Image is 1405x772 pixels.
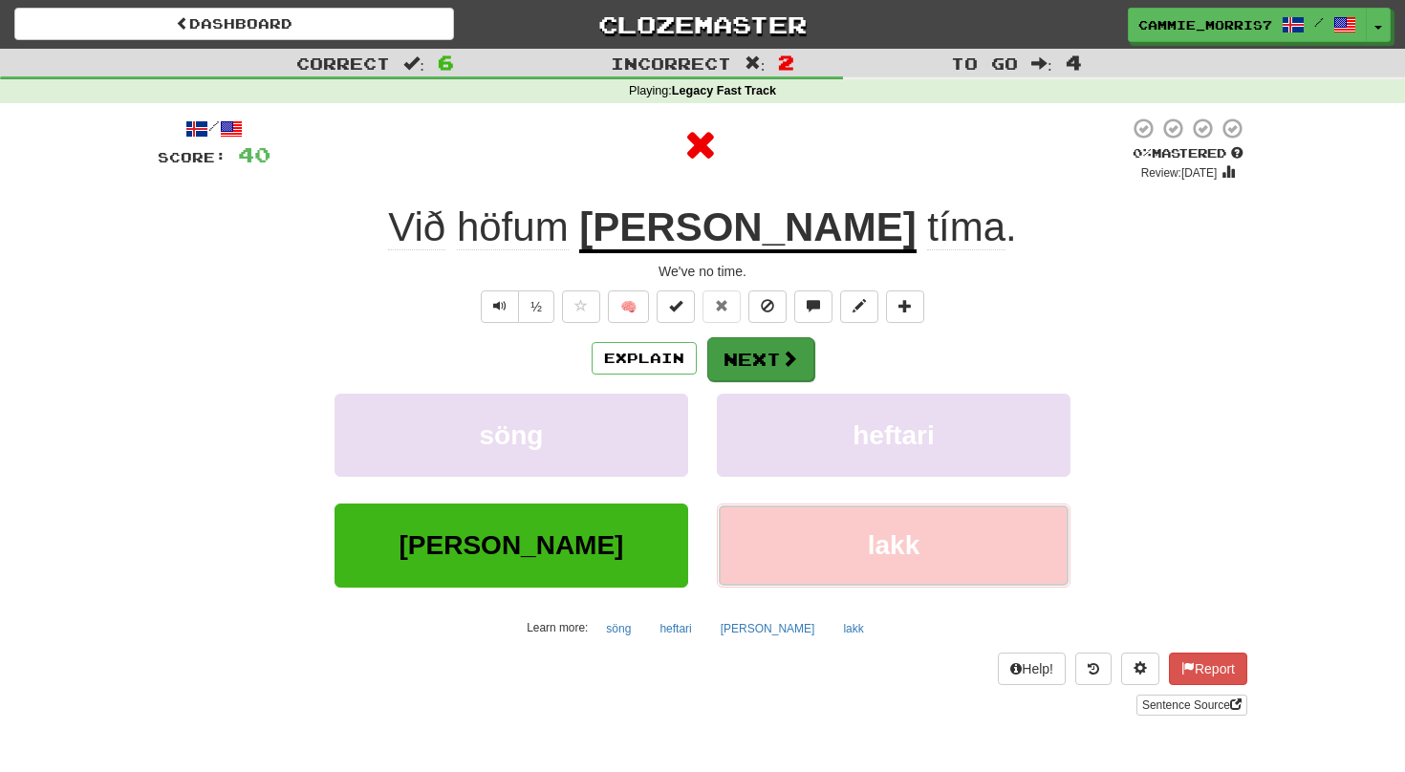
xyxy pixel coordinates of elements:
button: Play sentence audio (ctl+space) [481,290,519,323]
button: söng [335,394,688,477]
small: Learn more: [527,621,588,634]
span: höfum [457,204,569,250]
div: / [158,117,270,140]
span: söng [480,420,544,450]
button: heftari [717,394,1070,477]
span: Score: [158,149,227,165]
div: We've no time. [158,262,1247,281]
span: lakk [868,530,920,560]
button: 🧠 [608,290,649,323]
button: lakk [832,614,874,643]
button: Ignore sentence (alt+i) [748,290,787,323]
button: Favorite sentence (alt+f) [562,290,600,323]
span: 4 [1066,51,1082,74]
a: cammie_morris7 / [1128,8,1367,42]
button: Add to collection (alt+a) [886,290,924,323]
span: heftari [853,420,935,450]
button: söng [595,614,641,643]
button: Edit sentence (alt+d) [840,290,878,323]
span: tíma [927,204,1005,250]
a: Clozemaster [483,8,922,41]
button: [PERSON_NAME] [710,614,826,643]
small: Review: [DATE] [1141,166,1218,180]
button: heftari [649,614,702,643]
span: cammie_morris7 [1138,16,1272,33]
span: : [403,55,424,72]
button: Explain [592,342,697,375]
div: Text-to-speech controls [477,290,554,323]
span: : [1031,55,1052,72]
button: Round history (alt+y) [1075,653,1112,685]
span: To go [951,54,1018,73]
button: Reset to 0% Mastered (alt+r) [702,290,741,323]
button: Discuss sentence (alt+u) [794,290,832,323]
a: Sentence Source [1136,695,1247,716]
span: [PERSON_NAME] [400,530,624,560]
span: / [1314,15,1324,29]
strong: Legacy Fast Track [672,84,776,97]
u: [PERSON_NAME] [579,204,916,253]
button: Next [707,337,814,381]
span: 6 [438,51,454,74]
button: ½ [518,290,554,323]
button: lakk [717,504,1070,587]
div: Mastered [1129,145,1247,162]
span: 2 [778,51,794,74]
button: Help! [998,653,1066,685]
span: : [745,55,766,72]
span: . [917,204,1017,250]
button: Set this sentence to 100% Mastered (alt+m) [657,290,695,323]
span: Correct [296,54,390,73]
span: 40 [238,142,270,166]
a: Dashboard [14,8,454,40]
button: Report [1169,653,1247,685]
button: [PERSON_NAME] [335,504,688,587]
span: 0 % [1133,145,1152,161]
span: Incorrect [611,54,731,73]
span: Við [388,204,445,250]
